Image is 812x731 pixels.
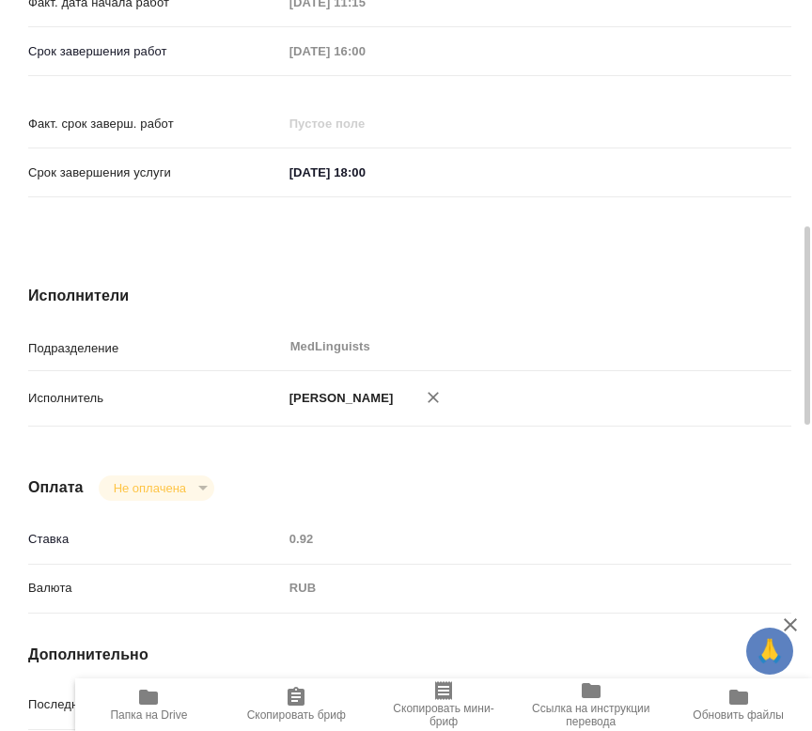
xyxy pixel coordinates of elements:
[283,110,447,137] input: Пустое поле
[283,159,447,186] input: ✎ Введи что-нибудь
[247,708,346,722] span: Скопировать бриф
[223,678,370,731] button: Скопировать бриф
[99,475,214,501] div: Не оплачена
[28,115,283,133] p: Факт. срок заверш. работ
[28,530,283,549] p: Ставка
[110,708,187,722] span: Папка на Drive
[75,678,223,731] button: Папка на Drive
[28,644,791,666] h4: Дополнительно
[283,38,447,65] input: Пустое поле
[28,339,283,358] p: Подразделение
[283,572,791,604] div: RUB
[28,579,283,598] p: Валюта
[413,377,454,418] button: Удалить исполнителя
[382,702,507,728] span: Скопировать мини-бриф
[746,628,793,675] button: 🙏
[528,702,653,728] span: Ссылка на инструкции перевода
[370,678,518,731] button: Скопировать мини-бриф
[517,678,664,731] button: Ссылка на инструкции перевода
[28,163,283,182] p: Срок завершения услуги
[28,389,283,408] p: Исполнитель
[283,525,791,552] input: Пустое поле
[754,631,786,671] span: 🙏
[693,708,784,722] span: Обновить файлы
[108,480,192,496] button: Не оплачена
[28,285,791,307] h4: Исполнители
[28,476,84,499] h4: Оплата
[664,678,812,731] button: Обновить файлы
[28,42,283,61] p: Срок завершения работ
[28,695,283,714] p: Последнее изменение
[283,389,394,408] p: [PERSON_NAME]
